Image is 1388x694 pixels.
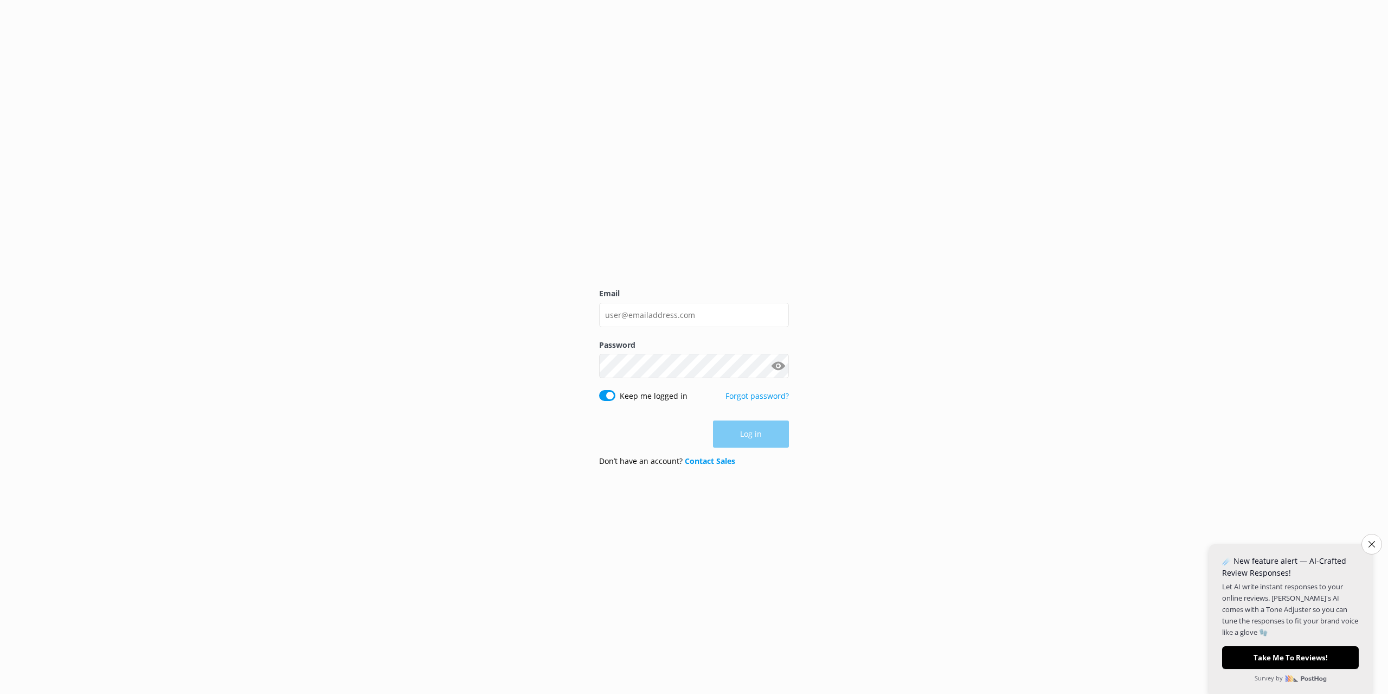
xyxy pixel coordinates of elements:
[599,455,735,467] p: Don’t have an account?
[725,391,789,401] a: Forgot password?
[767,355,789,377] button: Show password
[599,288,789,300] label: Email
[685,456,735,466] a: Contact Sales
[599,303,789,327] input: user@emailaddress.com
[620,390,687,402] label: Keep me logged in
[599,339,789,351] label: Password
